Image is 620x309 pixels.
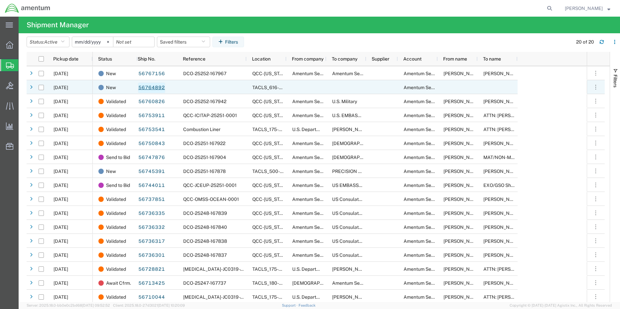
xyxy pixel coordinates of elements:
span: ATTN: Josh Boggio [483,127,535,132]
span: Amentum Services, Inc [404,85,452,90]
a: Support [282,303,299,307]
span: US Army [332,155,396,160]
span: Location [252,56,271,62]
span: Annah Gichimu [483,197,521,202]
span: Server: 2025.18.0-bb0e0c2bd68 [27,303,110,307]
span: US Consulate General [332,211,379,216]
span: Amentum Services, Inc. [292,225,342,230]
span: Jason Martin [443,183,481,188]
span: ATTN: Josh Boggio [483,294,535,300]
span: PRECISION ACCESSORIES AND INSTRUMENTS [332,169,436,174]
a: 56760826 [138,96,165,107]
a: 56767156 [138,69,165,79]
span: Amentum Services, Inc [404,197,452,202]
span: DCO-25248-167838 [183,238,227,244]
span: QCC-JCEUP-25251-0001 [183,183,237,188]
span: Await Cfrm. [106,276,131,290]
a: 56750843 [138,138,165,149]
span: Validated [106,136,126,150]
span: Amentum Services, Inc [404,266,452,272]
span: Amentum Services, Inc [404,211,452,216]
span: Send to Bid [106,178,130,192]
span: Amentum Services, Inc [292,113,341,118]
span: Validated [106,234,126,248]
span: US Consulate General [332,252,379,258]
span: DCO-25248-167839 [183,211,227,216]
span: Reference [183,56,205,62]
span: Joshua Keller [443,266,481,272]
span: 09/09/2025 [54,127,68,132]
span: 09/05/2025 [54,211,68,216]
span: Account [403,56,422,62]
span: US Consulate General [332,238,379,244]
span: 09/10/2025 [54,155,68,160]
span: Validated [106,206,126,220]
span: 09/09/2025 [54,85,68,90]
span: 09/09/2025 [54,266,68,272]
a: 56736301 [138,250,165,261]
span: Rebecca Thorstenson [483,280,521,286]
span: Amentum Services, Inc [404,280,452,286]
span: TACLS_175-Ayase, JP [252,266,298,272]
span: [DATE] 09:52:52 [82,303,110,307]
span: QCC-Texas [252,238,289,244]
span: 09/05/2025 [54,197,68,202]
span: Rebecca Thorstenson [443,71,481,76]
span: Jerod Jinright [443,169,481,174]
a: 56710044 [138,292,165,303]
span: DCO-25251-167922 [183,141,225,146]
span: Dennis Schall [443,294,481,300]
span: U.S. Military [332,99,357,104]
span: New [106,67,116,80]
a: 56753541 [138,124,165,135]
span: 09/09/2025 [54,294,68,300]
span: Client: 2025.18.0-27d3021 [113,303,185,307]
span: Jason Martin [443,211,481,216]
a: 56736332 [138,222,165,233]
span: Pickup date [53,56,78,62]
a: 56736317 [138,236,165,247]
span: Ship No. [138,56,155,62]
span: DCO-25251-167904 [183,155,226,160]
span: New [106,164,116,178]
span: 09/09/2025 [54,99,68,104]
a: 56737851 [138,194,165,205]
span: Amentum Services, Inc [404,169,452,174]
span: Amentum Services, Inc [404,127,452,132]
a: 56736335 [138,208,165,219]
span: 09/05/2025 [54,238,68,244]
span: Jimmy Harwell [483,71,521,76]
span: US Army [332,141,396,146]
span: Amentum Services, Inc [292,183,341,188]
span: Status [98,56,112,62]
span: DCO-25248-167840 [183,225,227,230]
span: PCE-JC0319 - High Press. Turbine & Stator [183,266,301,272]
span: Annan Gichimu [483,225,521,230]
span: From company [292,56,323,62]
button: Filters [212,37,244,47]
a: Feedback [299,303,315,307]
span: Validated [106,220,126,234]
span: TACLS_616-Pope, NC [252,85,376,90]
span: Filters [613,75,618,87]
input: Not set [72,37,113,47]
span: U.S. Department of Defense [292,294,352,300]
span: Amentum Services, Inc. [292,211,342,216]
span: QCC-Texas [252,155,289,160]
span: QCC-Texas [252,211,289,216]
div: 20 of 20 [576,39,594,46]
span: US EMBASSY JUBA, SOUTH SUDAN [332,183,460,188]
span: EXO/GSO Shipping Unit [483,183,534,188]
span: QCC-Texas [252,99,289,104]
span: Jason Martin [443,155,481,160]
span: QCC-Texas [252,183,289,188]
span: DCO-25252-167942 [183,99,226,104]
span: 09/10/2025 [54,183,68,188]
span: Amentum Services, Inc. [292,169,342,174]
span: Amentum Services, Inc [404,141,452,146]
img: logo [5,3,51,13]
span: DCO-25247-167737 [183,280,226,286]
span: Amentum Services, Inc. [332,280,382,286]
span: Amentum Services, Inc [404,252,452,258]
a: 56728821 [138,264,165,275]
